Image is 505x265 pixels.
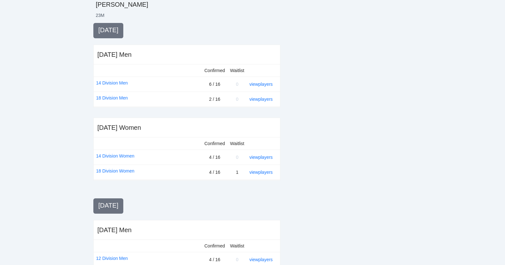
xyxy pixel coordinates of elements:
div: [DATE] Women [97,123,141,132]
span: 0 [236,97,238,102]
li: 23 M [96,12,105,18]
div: [DATE] Men [97,50,132,59]
a: view players [249,170,273,175]
a: 14 Division Men [96,79,128,86]
div: Waitlist [230,67,244,74]
div: Waitlist [230,242,244,249]
span: 0 [236,257,238,262]
div: Confirmed [205,242,225,249]
span: 0 [236,82,238,87]
div: Confirmed [205,140,225,147]
span: 0 [236,155,238,160]
td: 6 / 16 [202,77,228,92]
a: 18 Division Men [96,94,128,101]
td: 4 / 16 [202,150,228,165]
td: 1 [227,165,247,180]
a: 12 Division Men [96,255,128,262]
a: view players [249,155,273,160]
div: Confirmed [205,67,225,74]
span: [DATE] [98,26,119,33]
a: 14 Division Women [96,152,134,159]
a: view players [249,97,273,102]
div: Waitlist [230,140,244,147]
td: 2 / 16 [202,92,228,107]
a: 18 Division Women [96,167,134,174]
td: 4 / 16 [202,165,228,180]
a: view players [249,82,273,87]
span: [DATE] [98,202,119,209]
div: [DATE] Men [97,225,132,234]
a: view players [249,257,273,262]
